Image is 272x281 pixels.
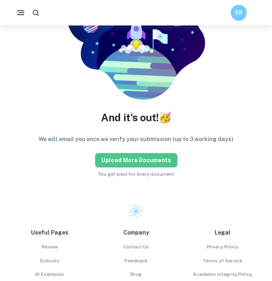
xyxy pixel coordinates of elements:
a: Contact Us [96,243,176,250]
span: You get paid for every document [95,171,177,178]
p: Useful Pages [10,228,89,237]
a: Feedback [96,257,176,264]
a: Schools [10,257,89,264]
button: Upload more documents [95,153,177,167]
a: Terms of Service [183,257,262,264]
a: Academic Integrity Policy [183,270,262,277]
p: Company [96,228,176,237]
a: Review [10,243,89,250]
a: Privacy Policy [183,243,262,250]
h6: SR [234,8,243,17]
h3: And it's out! [101,110,171,125]
a: IA Examples [10,270,89,277]
span: 🥳 [159,111,171,124]
p: Legal [183,228,262,237]
button: SR [231,5,247,21]
a: Blog [96,270,176,277]
img: Clastify logo [128,203,144,219]
h6: We will email you once we verify your submission (up to 3 working days) [39,135,233,143]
